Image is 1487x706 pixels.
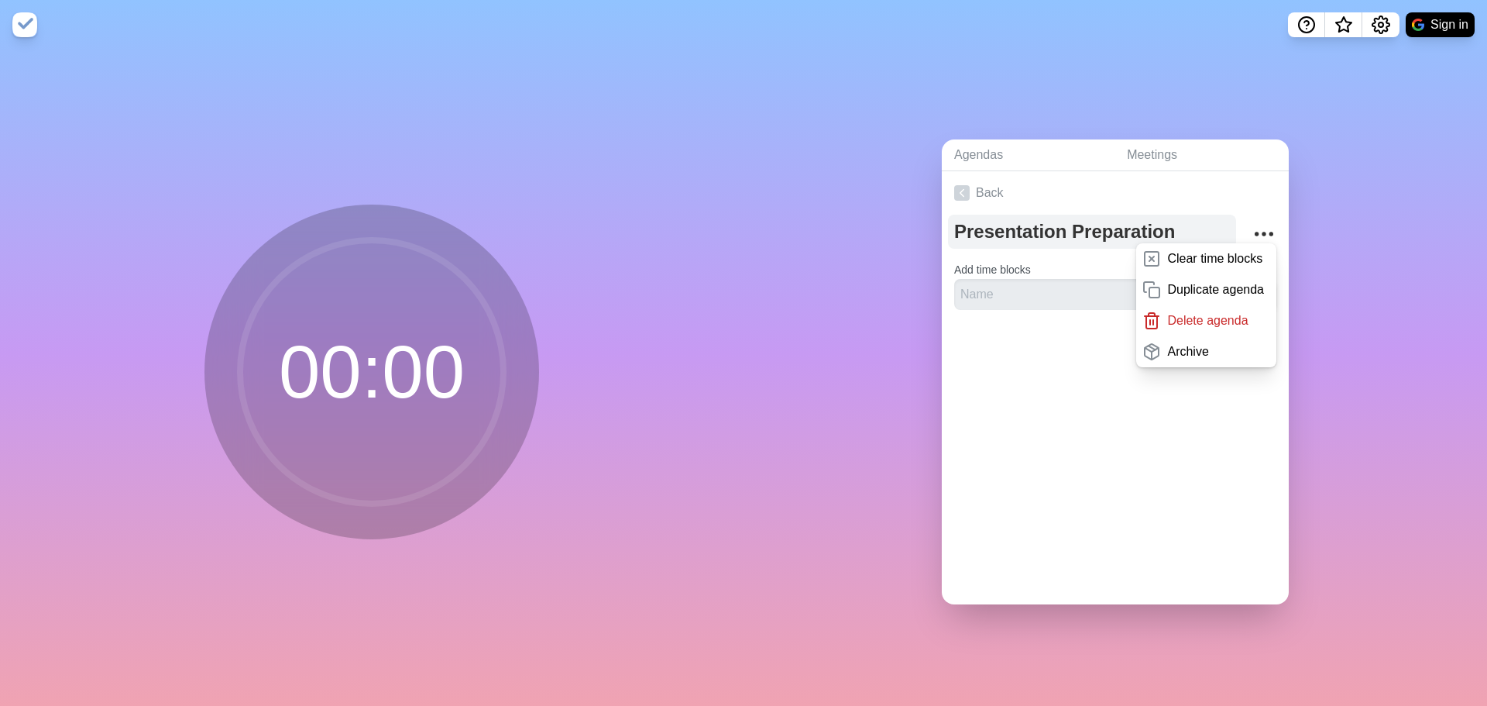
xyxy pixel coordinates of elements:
[1248,219,1279,250] button: More
[1167,343,1208,361] p: Archive
[12,12,37,37] img: timeblocks logo
[1362,12,1399,37] button: Settings
[1167,281,1264,299] p: Duplicate agenda
[954,279,1190,310] input: Name
[1406,12,1475,37] button: Sign in
[942,171,1289,215] a: Back
[1167,250,1262,268] p: Clear time blocks
[954,263,1031,276] label: Add time blocks
[1167,312,1248,330] p: Delete agenda
[1325,12,1362,37] button: What’s new
[1412,19,1424,31] img: google logo
[1114,139,1289,171] a: Meetings
[1288,12,1325,37] button: Help
[942,139,1114,171] a: Agendas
